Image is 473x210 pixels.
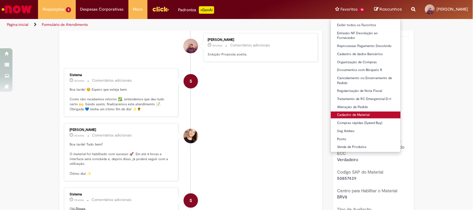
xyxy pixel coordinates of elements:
div: Sistema [70,73,174,77]
b: Centro para Habilitar o Material [337,188,398,193]
a: Tratamento de RC Emergencial D+1 [331,96,401,103]
span: 50857439 [337,175,357,181]
small: Comentários adicionais [92,78,132,83]
p: +GenAi [199,6,214,14]
a: Cadastro de Material [331,112,401,118]
a: Página inicial [7,22,28,27]
span: More [133,6,143,12]
span: Requisições [43,6,65,12]
span: 7d atrás [75,198,84,202]
a: Compras rápidas (Speed Buy) [331,120,401,126]
a: Documentos com Bloqueio R [331,67,401,74]
ul: Trilhas de página [5,19,311,31]
a: Reprocessar Pagamento Devolvido [331,43,401,50]
span: Favoritos [340,6,358,12]
p: Boa tarde! 😊 Espero que esteja bem. Como não recebemos retorno ✅, entendemos que deu tudo certo 🙌... [70,87,174,112]
a: Venda de Produtos [331,144,401,150]
p: Boa tarde! Tudo bem? O material foi habilitado com sucesso 🚀. Em até 4 horas a interface será con... [70,142,174,176]
span: 3 [66,7,71,12]
ul: Favoritos [331,19,401,152]
div: [PERSON_NAME] [208,38,311,42]
small: Comentários adicionais [92,197,132,203]
time: 22/09/2025 14:56:44 [75,198,84,202]
span: [PERSON_NAME] [437,7,468,12]
span: S [190,193,192,208]
div: System [184,193,198,208]
a: Regularização de Nota Fiscal [331,88,401,94]
img: click_logo_yellow_360x200.png [152,4,169,14]
a: Emissão NF Devolução ao Fornecedor [331,30,401,41]
a: Exibir todos os Favoritos [331,22,401,29]
a: Formulário de Atendimento [42,22,88,27]
div: Sistema [70,193,174,196]
span: 6d atrás [75,134,84,137]
span: Despesas Corporativas [80,6,124,12]
span: Rascunhos [380,6,402,12]
span: Verdadeiro [337,157,359,162]
a: Alteração de Pedido [331,104,401,111]
div: System [184,74,198,88]
div: Diogo Goncalves De Lima [184,39,198,53]
small: Comentários adicionais [92,133,132,138]
a: Cadastro de dados Bancários [331,51,401,58]
b: Estou ciente de que preenchi os campos com o código e centro do ECC [337,138,405,156]
div: Sabrina De Vasconcelos [184,129,198,143]
span: 4d atrás [75,79,84,83]
div: Padroniza [178,6,214,14]
a: Seg Ambev [331,128,401,135]
a: Rascunhos [374,7,402,12]
a: Cancelamento ou Encerramento de Pedido [331,75,401,86]
span: S [190,74,192,89]
time: 26/09/2025 10:37:45 [212,44,222,47]
b: Codigo SAP do Material [337,169,384,175]
img: ServiceNow [1,3,33,16]
p: Solução Proposta aceita. [208,52,311,57]
time: 25/09/2025 18:12:19 [75,79,84,83]
span: 4d atrás [212,44,222,47]
small: Comentários adicionais [230,43,270,48]
div: [PERSON_NAME] [70,128,174,132]
time: 23/09/2025 13:35:55 [75,134,84,137]
span: BRV8 [337,194,348,200]
span: 14 [359,7,365,12]
a: Organização de Compras [331,59,401,66]
a: Ponto [331,136,401,143]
